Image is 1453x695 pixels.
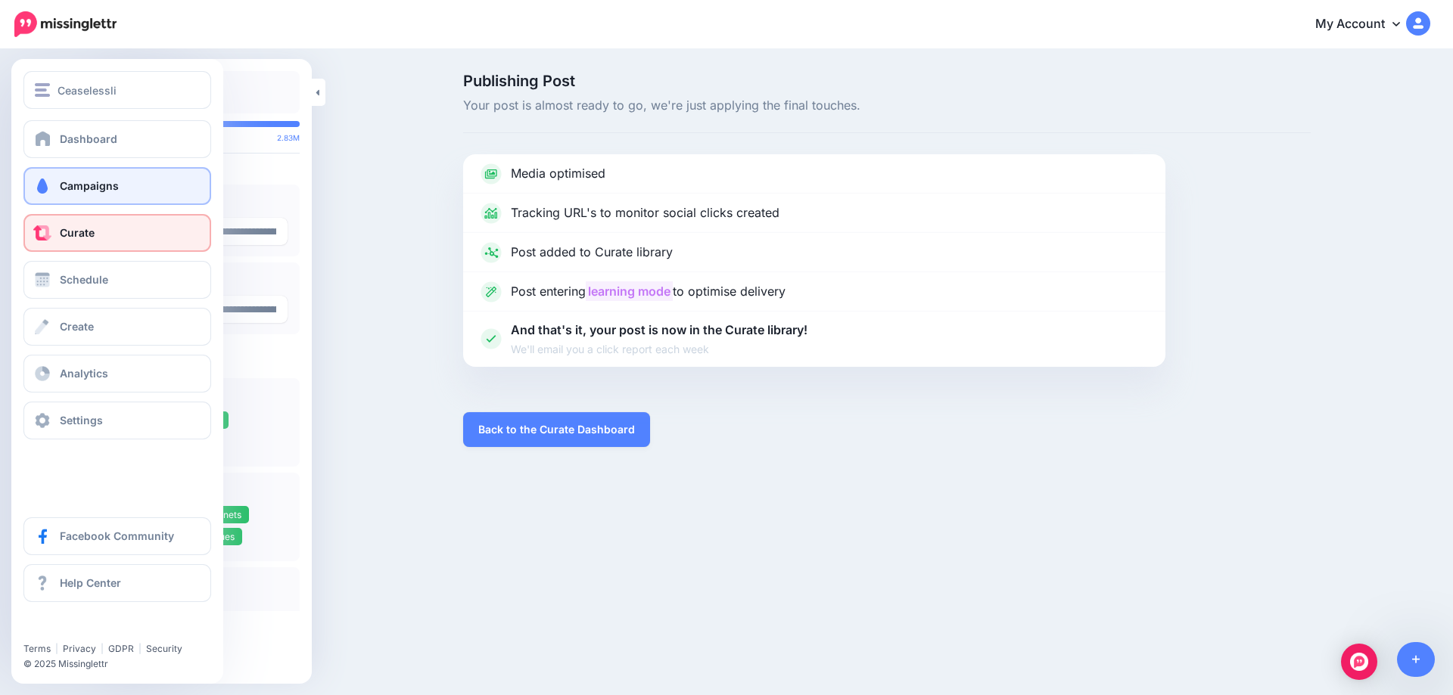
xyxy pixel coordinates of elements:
[60,576,121,589] span: Help Center
[63,643,96,654] a: Privacy
[511,321,807,358] p: And that's it, your post is now in the Curate library!
[463,96,1311,116] span: Your post is almost ready to go, we're just applying the final touches.
[511,340,807,358] span: We'll email you a click report each week
[60,367,108,380] span: Analytics
[60,226,95,239] span: Curate
[23,308,211,346] a: Create
[23,214,211,252] a: Curate
[35,83,50,97] img: menu.png
[138,643,142,654] span: |
[60,414,103,427] span: Settings
[58,82,117,99] span: Ceaselessli
[1341,644,1377,680] div: Open Intercom Messenger
[1300,6,1430,43] a: My Account
[511,243,673,262] p: Post added to Curate library
[23,643,51,654] a: Terms
[60,320,94,333] span: Create
[511,164,605,184] p: Media optimised
[277,133,300,142] span: 2.83M
[108,643,134,654] a: GDPR
[511,203,779,223] p: Tracking URL's to monitor social clicks created
[463,73,1311,88] span: Publishing Post
[14,11,117,37] img: Missinglettr
[23,517,211,555] a: Facebook Community
[23,120,211,158] a: Dashboard
[23,621,138,636] iframe: Twitter Follow Button
[23,564,211,602] a: Help Center
[55,643,58,654] span: |
[60,179,119,192] span: Campaigns
[463,412,650,447] a: Back to the Curate Dashboard
[60,132,117,145] span: Dashboard
[23,261,211,299] a: Schedule
[23,71,211,109] button: Ceaselessli
[586,281,673,301] mark: learning mode
[23,355,211,392] a: Analytics
[60,529,174,542] span: Facebook Community
[146,643,182,654] a: Security
[23,656,220,672] li: © 2025 Missinglettr
[101,643,104,654] span: |
[23,167,211,205] a: Campaigns
[23,402,211,439] a: Settings
[60,273,108,286] span: Schedule
[511,282,786,302] p: Post entering to optimise delivery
